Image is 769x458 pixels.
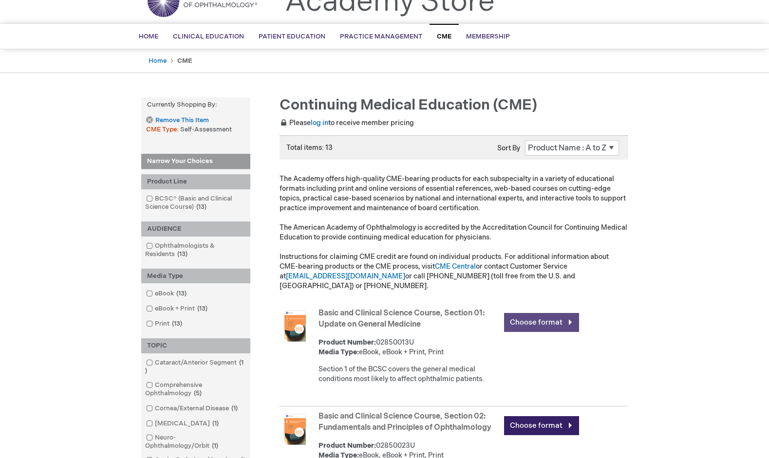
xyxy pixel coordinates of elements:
[195,305,210,312] span: 13
[144,289,190,298] a: eBook13
[146,116,208,125] a: Remove This Item
[466,33,510,40] span: Membership
[319,338,499,357] div: 02850013U eBook, eBook + Print, Print
[141,174,250,189] div: Product Line
[504,313,579,332] a: Choose format
[173,33,244,40] span: Clinical Education
[280,174,628,291] p: The Academy offers high-quality CME-bearing products for each subspecialty in a variety of educat...
[175,250,190,258] span: 13
[435,262,476,271] a: CME Central
[144,358,248,376] a: Cataract/Anterior Segment1
[210,420,221,427] span: 1
[180,126,232,133] span: Self-Assessment
[146,126,180,133] span: CME Type
[340,33,422,40] span: Practice Management
[280,414,311,445] img: Basic and Clinical Science Course, Section 02: Fundamentals and Principles of Ophthalmology
[497,144,520,152] label: Sort By
[504,416,579,435] a: Choose format
[144,404,242,413] a: Cornea/External Disease1
[319,412,491,432] a: Basic and Clinical Science Course, Section 02: Fundamentals and Principles of Ophthalmology
[319,348,359,356] strong: Media Type:
[139,33,158,40] span: Home
[141,269,250,284] div: Media Type
[144,319,186,329] a: Print13
[319,365,499,384] div: Section 1 of the BCSC covers the general medical conditions most likely to affect ophthalmic pati...
[144,433,248,451] a: Neuro-Ophthalmology/Orbit1
[149,57,167,65] a: Home
[141,97,250,112] strong: Currently Shopping by:
[209,442,221,450] span: 1
[319,441,376,450] strong: Product Number:
[177,57,192,65] strong: CME
[229,404,240,412] span: 1
[141,154,250,169] strong: Narrow Your Choices
[319,338,376,347] strong: Product Number:
[286,144,333,152] span: Total items: 13
[144,194,248,212] a: BCSC® (Basic and Clinical Science Course)13
[280,96,537,114] span: Continuing Medical Education (CME)
[141,221,250,237] div: AUDIENCE
[311,119,328,127] a: log in
[174,290,189,297] span: 13
[145,359,244,375] span: 1
[144,419,223,428] a: [MEDICAL_DATA]1
[191,389,204,397] span: 5
[280,119,414,127] span: Please to receive member pricing
[437,33,451,40] span: CME
[169,320,185,328] span: 13
[280,311,311,342] img: Basic and Clinical Science Course, Section 01: Update on General Medicine
[259,33,325,40] span: Patient Education
[319,309,485,329] a: Basic and Clinical Science Course, Section 01: Update on General Medicine
[141,338,250,353] div: TOPIC
[194,203,209,211] span: 13
[144,304,211,313] a: eBook + Print13
[144,241,248,259] a: Ophthalmologists & Residents13
[286,272,405,280] a: [EMAIL_ADDRESS][DOMAIN_NAME]
[155,116,209,125] span: Remove This Item
[144,381,248,398] a: Comprehensive Ophthalmology5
